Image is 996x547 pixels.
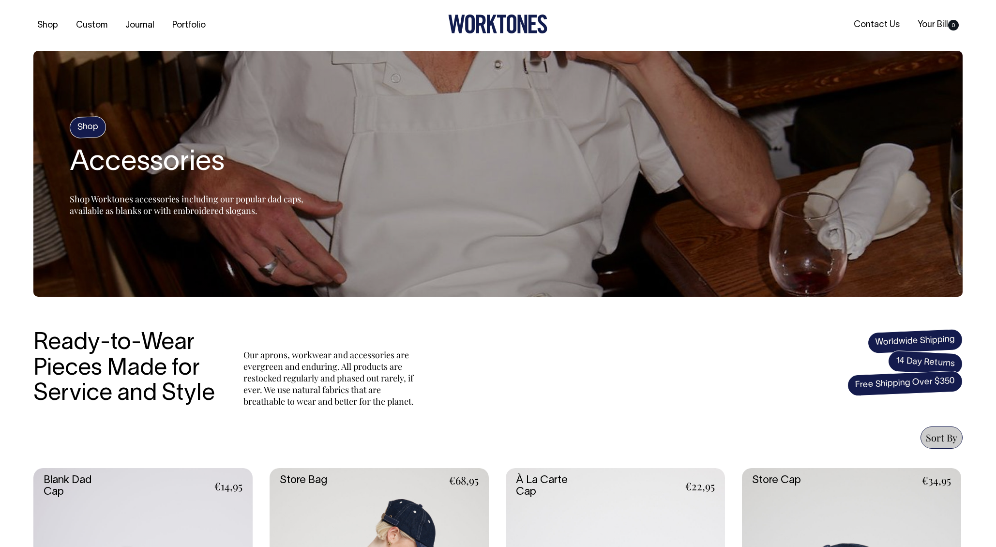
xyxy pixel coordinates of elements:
[33,331,222,407] h3: Ready-to-Wear Pieces Made for Service and Style
[168,17,210,33] a: Portfolio
[867,329,963,354] span: Worldwide Shipping
[888,350,963,375] span: 14 Day Returns
[914,17,963,33] a: Your Bill0
[926,431,957,444] span: Sort By
[847,370,963,396] span: Free Shipping Over $350
[243,349,418,407] p: Our aprons, workwear and accessories are evergreen and enduring. All products are restocked regul...
[850,17,904,33] a: Contact Us
[72,17,111,33] a: Custom
[121,17,158,33] a: Journal
[70,148,312,179] h2: Accessories
[69,116,106,138] h4: Shop
[70,193,303,216] span: Shop Worktones accessories including our popular dad caps, available as blanks or with embroidere...
[948,20,959,30] span: 0
[33,17,62,33] a: Shop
